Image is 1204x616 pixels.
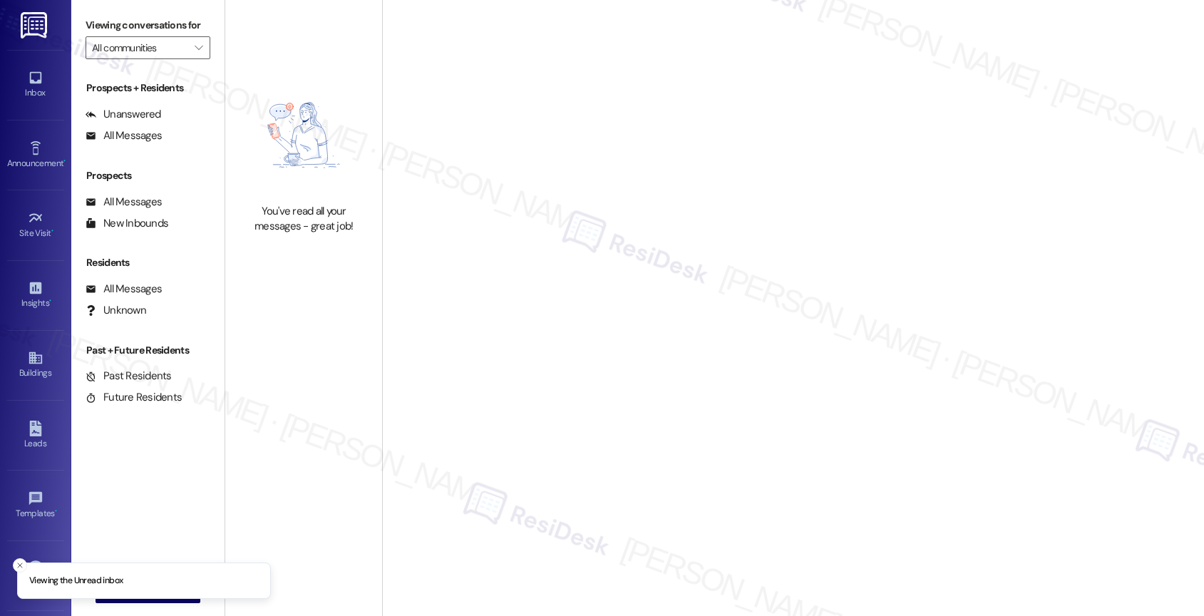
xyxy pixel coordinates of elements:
div: Past + Future Residents [71,343,225,358]
div: Residents [71,255,225,270]
span: • [49,296,51,306]
a: Insights • [7,276,64,314]
div: All Messages [86,128,162,143]
a: Site Visit • [7,206,64,245]
a: Leads [7,416,64,455]
div: New Inbounds [86,216,168,231]
img: empty-state [241,73,366,197]
label: Viewing conversations for [86,14,210,36]
a: Inbox [7,66,64,104]
a: Account [7,556,64,595]
div: Prospects + Residents [71,81,225,96]
div: Prospects [71,168,225,183]
a: Buildings [7,346,64,384]
input: All communities [92,36,187,59]
i:  [195,42,202,53]
div: Future Residents [86,390,182,405]
button: Close toast [13,558,27,573]
img: ResiDesk Logo [21,12,50,38]
div: All Messages [86,195,162,210]
p: Viewing the Unread inbox [29,575,123,587]
div: You've read all your messages - great job! [241,204,366,235]
div: Past Residents [86,369,172,384]
div: Unanswered [86,107,161,122]
span: • [63,156,66,166]
div: All Messages [86,282,162,297]
span: • [51,226,53,236]
a: Templates • [7,486,64,525]
span: • [55,506,57,516]
div: Unknown [86,303,146,318]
